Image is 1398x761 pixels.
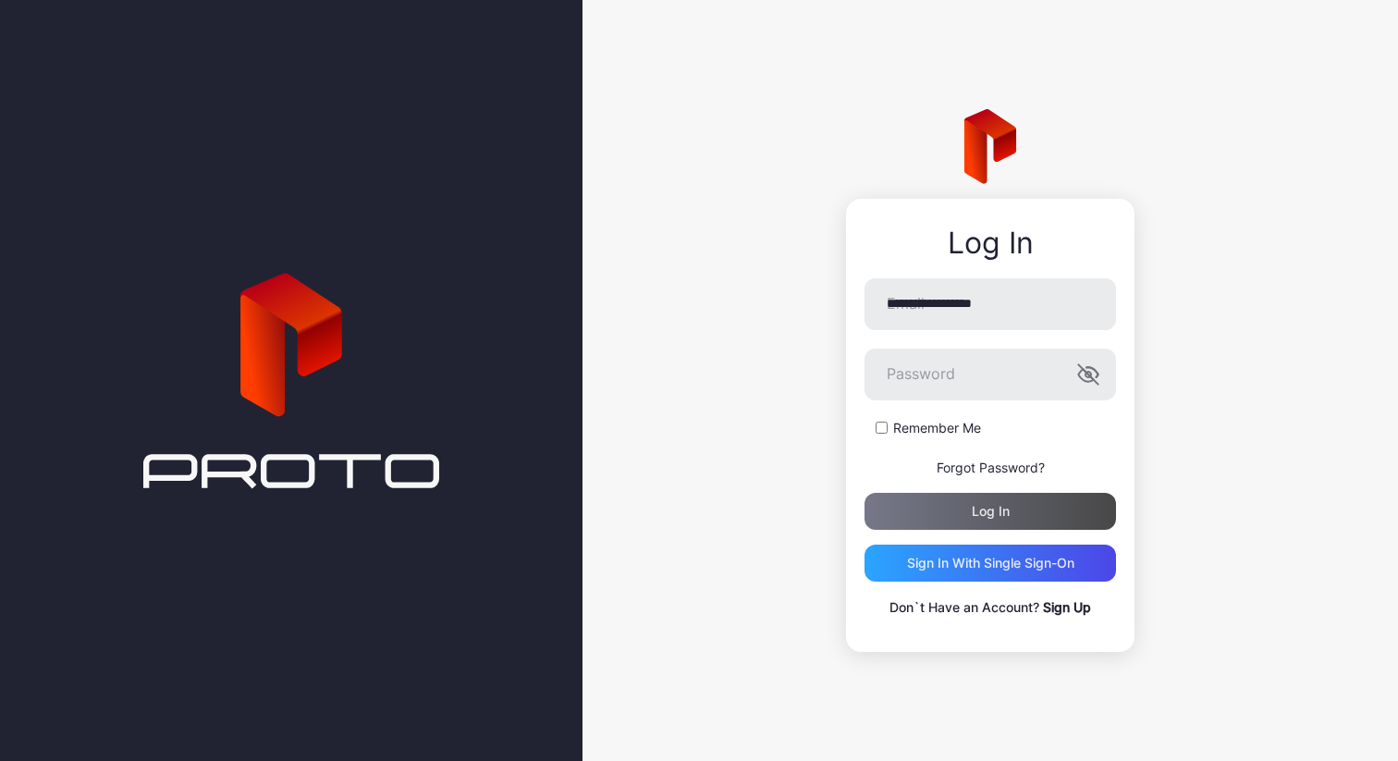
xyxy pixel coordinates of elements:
[865,493,1116,530] button: Log in
[70,109,166,121] div: Domain Overview
[937,460,1045,475] a: Forgot Password?
[865,278,1116,330] input: Email
[48,48,203,63] div: Domain: [DOMAIN_NAME]
[865,349,1116,400] input: Password
[1077,363,1099,386] button: Password
[1043,599,1091,615] a: Sign Up
[907,556,1074,571] div: Sign in With Single Sign-On
[865,596,1116,619] p: Don`t Have an Account?
[30,30,44,44] img: logo_orange.svg
[865,227,1116,260] div: Log In
[865,545,1116,582] button: Sign in With Single Sign-On
[184,107,199,122] img: tab_keywords_by_traffic_grey.svg
[204,109,312,121] div: Keywords by Traffic
[30,48,44,63] img: website_grey.svg
[893,419,981,437] label: Remember Me
[972,504,1010,519] div: Log in
[52,30,91,44] div: v 4.0.25
[50,107,65,122] img: tab_domain_overview_orange.svg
